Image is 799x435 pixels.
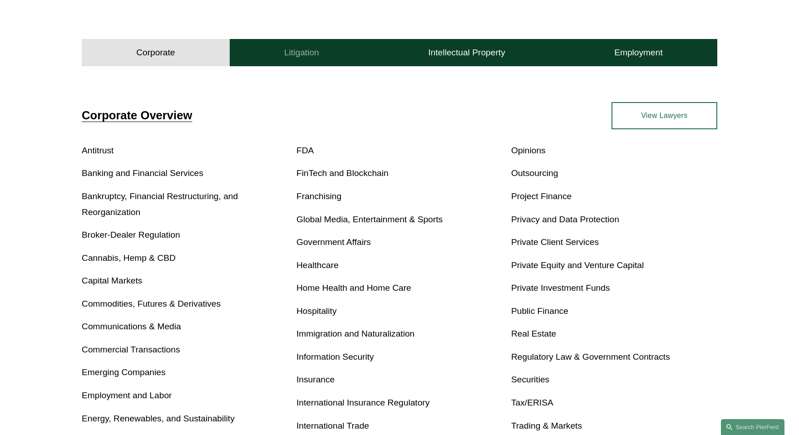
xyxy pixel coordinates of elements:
[82,230,180,239] a: Broker-Dealer Regulation
[296,398,429,407] a: International Insurance Regulatory
[511,283,610,293] a: Private Investment Funds
[511,306,568,316] a: Public Finance
[82,345,180,354] a: Commercial Transactions
[296,237,371,247] a: Government Affairs
[296,375,335,384] a: Insurance
[82,322,181,331] a: Communications & Media
[511,215,619,224] a: Privacy and Data Protection
[296,352,374,362] a: Information Security
[82,253,176,263] a: Cannabis, Hemp & CBD
[82,146,113,155] a: Antitrust
[296,146,314,155] a: FDA
[511,168,558,178] a: Outsourcing
[612,102,717,129] a: View Lawyers
[511,421,582,430] a: Trading & Markets
[82,367,166,377] a: Emerging Companies
[511,237,599,247] a: Private Client Services
[511,375,549,384] a: Securities
[296,306,337,316] a: Hospitality
[511,146,546,155] a: Opinions
[511,398,553,407] a: Tax/ERISA
[296,191,341,201] a: Franchising
[82,391,172,400] a: Employment and Labor
[511,191,572,201] a: Project Finance
[296,215,443,224] a: Global Media, Entertainment & Sports
[82,299,221,308] a: Commodities, Futures & Derivatives
[614,47,663,58] h4: Employment
[428,47,505,58] h4: Intellectual Property
[296,421,369,430] a: International Trade
[511,329,556,338] a: Real Estate
[82,109,192,122] a: Corporate Overview
[82,276,142,285] a: Capital Markets
[82,414,235,423] a: Energy, Renewables, and Sustainability
[82,191,238,217] a: Bankruptcy, Financial Restructuring, and Reorganization
[136,47,175,58] h4: Corporate
[296,260,339,270] a: Healthcare
[296,283,411,293] a: Home Health and Home Care
[511,260,644,270] a: Private Equity and Venture Capital
[296,168,389,178] a: FinTech and Blockchain
[82,168,203,178] a: Banking and Financial Services
[721,419,784,435] a: Search this site
[284,47,319,58] h4: Litigation
[511,352,670,362] a: Regulatory Law & Government Contracts
[296,329,414,338] a: Immigration and Naturalization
